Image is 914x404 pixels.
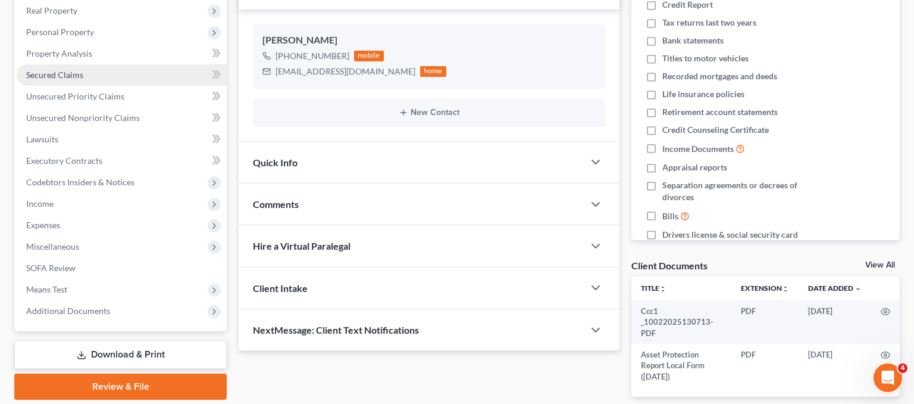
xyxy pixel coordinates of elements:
[26,177,134,187] span: Codebtors Insiders & Notices
[854,285,862,293] i: expand_more
[782,285,789,293] i: unfold_more
[662,161,727,173] span: Appraisal reports
[799,344,871,387] td: [DATE]
[253,240,350,251] span: Hire a Virtual Paralegal
[662,210,678,222] span: Bills
[253,157,298,168] span: Quick Info
[276,50,349,62] div: [PHONE_NUMBER]
[865,261,895,269] a: View All
[253,324,419,335] span: NextMessage: Client Text Notifications
[262,33,596,48] div: [PERSON_NAME]
[631,344,731,387] td: Asset Protection Report Local Form ([DATE])
[662,17,756,29] span: Tax returns last two years
[662,143,734,155] span: Income Documents
[662,179,822,203] span: Separation agreements or decrees of divorces
[17,64,227,86] a: Secured Claims
[253,198,299,210] span: Comments
[26,5,77,15] span: Real Property
[253,282,308,294] span: Client Intake
[662,229,798,241] span: Drivers license & social security card
[631,300,731,344] td: Ccc1 _10022025130713-PDF
[17,43,227,64] a: Property Analysis
[731,300,799,344] td: PDF
[26,156,102,166] span: Executory Contracts
[874,363,902,392] iframe: Intercom live chat
[26,27,94,37] span: Personal Property
[14,374,227,400] a: Review & File
[26,134,58,144] span: Lawsuits
[641,284,666,293] a: Titleunfold_more
[662,35,724,46] span: Bank statements
[17,150,227,172] a: Executory Contracts
[662,106,778,118] span: Retirement account statements
[26,263,76,273] span: SOFA Review
[276,66,415,77] div: [EMAIL_ADDRESS][DOMAIN_NAME]
[731,344,799,387] td: PDF
[262,108,596,117] button: New Contact
[14,341,227,369] a: Download & Print
[659,285,666,293] i: unfold_more
[26,70,83,80] span: Secured Claims
[420,66,446,77] div: home
[17,257,227,279] a: SOFA Review
[631,259,708,272] div: Client Documents
[17,129,227,150] a: Lawsuits
[26,241,79,251] span: Miscellaneous
[26,220,60,230] span: Expenses
[808,284,862,293] a: Date Added expand_more
[26,306,110,316] span: Additional Documents
[898,363,907,373] span: 4
[662,70,777,82] span: Recorded mortgages and deeds
[26,48,92,58] span: Property Analysis
[26,113,140,123] span: Unsecured Nonpriority Claims
[17,107,227,129] a: Unsecured Nonpriority Claims
[741,284,789,293] a: Extensionunfold_more
[799,300,871,344] td: [DATE]
[662,52,749,64] span: Titles to motor vehicles
[26,198,54,209] span: Income
[17,86,227,107] a: Unsecured Priority Claims
[662,88,744,100] span: Life insurance policies
[662,124,769,136] span: Credit Counseling Certificate
[26,91,124,101] span: Unsecured Priority Claims
[26,284,67,294] span: Means Test
[354,51,384,61] div: mobile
